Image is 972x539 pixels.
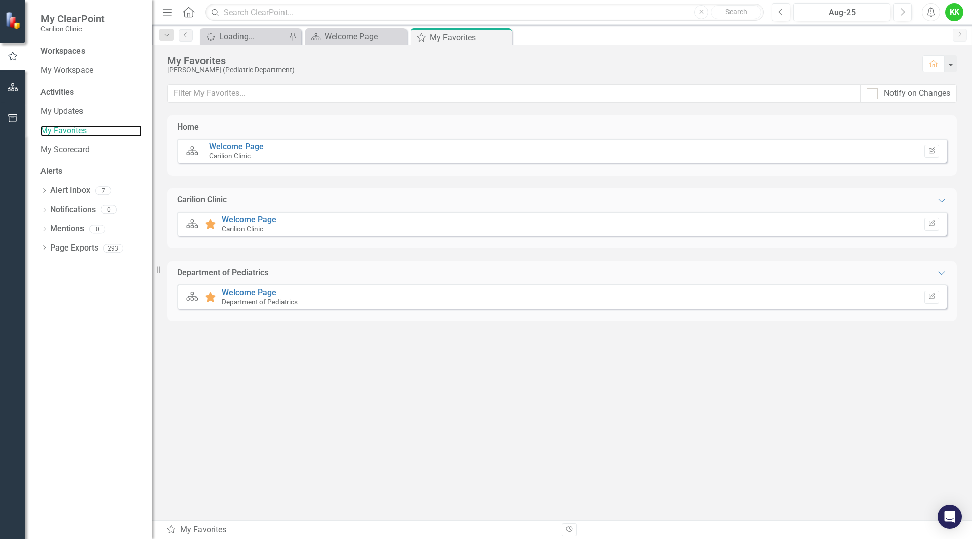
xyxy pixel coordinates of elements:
img: ClearPoint Strategy [5,12,23,29]
div: 7 [95,186,111,195]
span: My ClearPoint [40,13,105,25]
a: My Updates [40,106,142,117]
a: My Scorecard [40,144,142,156]
input: Search ClearPoint... [205,4,764,21]
div: [PERSON_NAME] (Pediatric Department) [167,66,912,74]
a: Mentions [50,223,84,235]
div: Workspaces [40,46,85,57]
input: Filter My Favorites... [167,84,861,103]
div: Open Intercom Messenger [938,505,962,529]
div: Alerts [40,165,142,177]
div: Department of Pediatrics [177,267,268,279]
div: My Favorites [167,55,912,66]
a: Welcome Page [222,287,276,297]
a: Loading... [202,30,286,43]
button: Search [711,5,761,19]
div: My Favorites [430,31,509,44]
button: Aug-25 [793,3,890,21]
div: Carilion Clinic [177,194,227,206]
a: My Workspace [40,65,142,76]
div: Welcome Page [325,30,404,43]
div: Notify on Changes [884,88,950,99]
small: Carilion Clinic [40,25,105,33]
span: Search [725,8,747,16]
a: My Favorites [40,125,142,137]
div: Loading... [219,30,286,43]
div: 0 [89,225,105,233]
a: Welcome Page [222,215,276,224]
a: Notifications [50,204,96,216]
div: 293 [103,244,123,253]
div: Home [177,121,199,133]
div: Aug-25 [797,7,887,19]
a: Page Exports [50,242,98,254]
div: My Favorites [166,524,554,536]
small: Carilion Clinic [222,225,263,233]
small: Department of Pediatrics [222,298,298,306]
div: Activities [40,87,142,98]
a: Welcome Page [209,142,264,151]
a: Welcome Page [308,30,404,43]
button: Set Home Page [924,145,939,158]
div: 0 [101,205,117,214]
small: Carilion Clinic [209,152,251,160]
a: Alert Inbox [50,185,90,196]
button: KK [945,3,963,21]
